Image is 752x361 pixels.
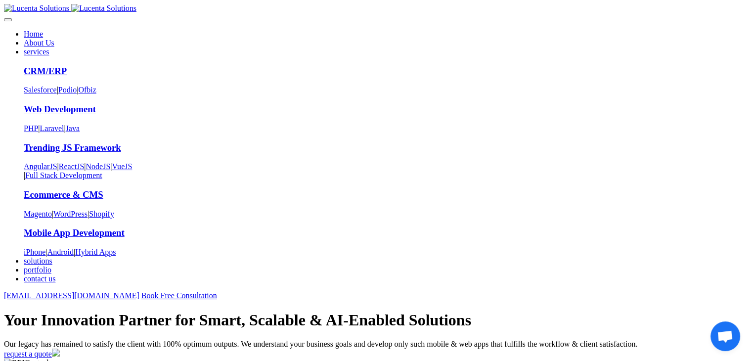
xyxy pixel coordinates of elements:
a: Magento [24,210,52,218]
div: | | [24,248,748,257]
a: VueJS [112,162,133,171]
a: Podio [58,86,77,94]
a: Android [47,248,74,256]
div: | | [24,124,748,133]
a: PHP [24,124,38,133]
a: portfolio [24,266,51,274]
a: Web Development [24,104,96,114]
a: request a quote [4,350,60,358]
a: CRM/ERP [24,66,67,76]
a: WordPress [53,210,88,218]
a: Trending JS Framework [24,142,121,153]
a: Ecommerce & CMS [24,189,103,200]
div: | | [24,86,748,94]
div: | | [24,210,748,219]
div: Our legacy has remained to satisfy the client with 100% optimum outputs. We understand your busin... [4,340,748,349]
h1: Your Innovation Partner for Smart, Scalable & AI-Enabled Solutions [4,311,748,329]
div: Open chat [710,321,740,351]
a: Mobile App Development [24,227,125,238]
a: contact us [24,274,55,283]
img: Lucenta Solutions [71,4,136,13]
a: Ofbiz [78,86,96,94]
img: Lucenta Solutions [4,4,69,13]
a: Salesforce [24,86,57,94]
a: About Us [24,39,54,47]
a: Book Free Consultation [141,291,217,300]
a: ReactJS [59,162,85,171]
a: Laravel [40,124,64,133]
a: AngularJS [24,162,57,171]
a: NodeJS [86,162,111,171]
a: Home [24,30,43,38]
a: Hybrid Apps [75,248,116,256]
img: banner-arrow.png [52,349,60,357]
div: | | | | [24,162,748,180]
a: services [24,47,49,56]
a: Java [66,124,80,133]
a: iPhone [24,248,45,256]
a: [EMAIL_ADDRESS][DOMAIN_NAME] [4,291,139,300]
a: Full Stack Development [25,171,102,180]
a: solutions [24,257,52,265]
a: Shopify [89,210,114,218]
